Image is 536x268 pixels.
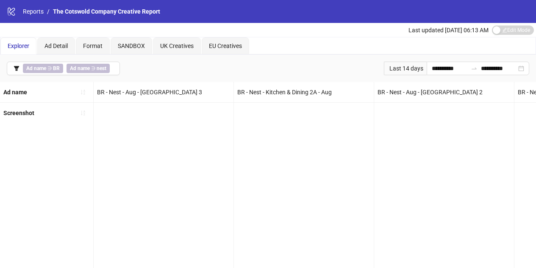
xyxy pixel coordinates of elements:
[53,8,160,15] span: The Cotswold Company Creative Report
[3,89,27,96] b: Ad name
[160,42,194,49] span: UK Creatives
[80,110,86,116] span: sort-ascending
[3,110,34,116] b: Screenshot
[21,7,45,16] a: Reports
[14,65,19,71] span: filter
[234,82,374,102] div: BR - Nest - Kitchen & Dining 2A - Aug
[47,7,50,16] li: /
[26,65,46,71] b: Ad name
[374,82,514,102] div: BR - Nest - Aug - [GEOGRAPHIC_DATA] 2
[83,42,103,49] span: Format
[97,65,106,71] b: nest
[44,42,68,49] span: Ad Detail
[94,82,233,102] div: BR - Nest - Aug - [GEOGRAPHIC_DATA] 3
[23,64,63,73] span: ∋
[209,42,242,49] span: EU Creatives
[53,65,60,71] b: BR
[7,62,120,75] button: Ad name ∋ BRAd name ∋ nest
[118,42,145,49] span: SANDBOX
[408,27,489,34] span: Last updated [DATE] 06:13 AM
[471,65,478,72] span: swap-right
[384,62,427,75] div: Last 14 days
[471,65,478,72] span: to
[67,64,110,73] span: ∋
[70,65,90,71] b: Ad name
[80,89,86,95] span: sort-ascending
[8,42,29,49] span: Explorer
